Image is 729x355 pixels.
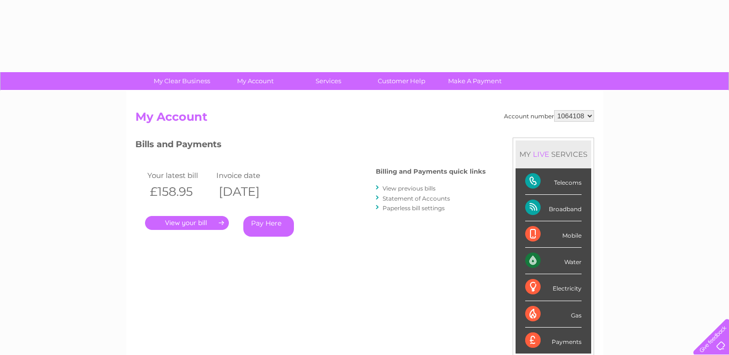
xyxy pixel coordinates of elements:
[435,72,515,90] a: Make A Payment
[525,195,582,221] div: Broadband
[525,301,582,328] div: Gas
[145,216,229,230] a: .
[504,110,594,122] div: Account number
[383,195,450,202] a: Statement of Accounts
[525,328,582,354] div: Payments
[215,72,295,90] a: My Account
[383,204,445,212] a: Paperless bill settings
[142,72,222,90] a: My Clear Business
[516,140,591,168] div: MY SERVICES
[145,169,214,182] td: Your latest bill
[145,182,214,202] th: £158.95
[525,274,582,301] div: Electricity
[383,185,436,192] a: View previous bills
[289,72,368,90] a: Services
[362,72,441,90] a: Customer Help
[135,110,594,128] h2: My Account
[525,168,582,195] div: Telecoms
[531,150,551,159] div: LIVE
[214,182,283,202] th: [DATE]
[214,169,283,182] td: Invoice date
[525,248,582,274] div: Water
[525,221,582,248] div: Mobile
[135,138,486,154] h3: Bills and Payments
[376,168,486,175] h4: Billing and Payments quick links
[243,216,294,237] a: Pay Here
